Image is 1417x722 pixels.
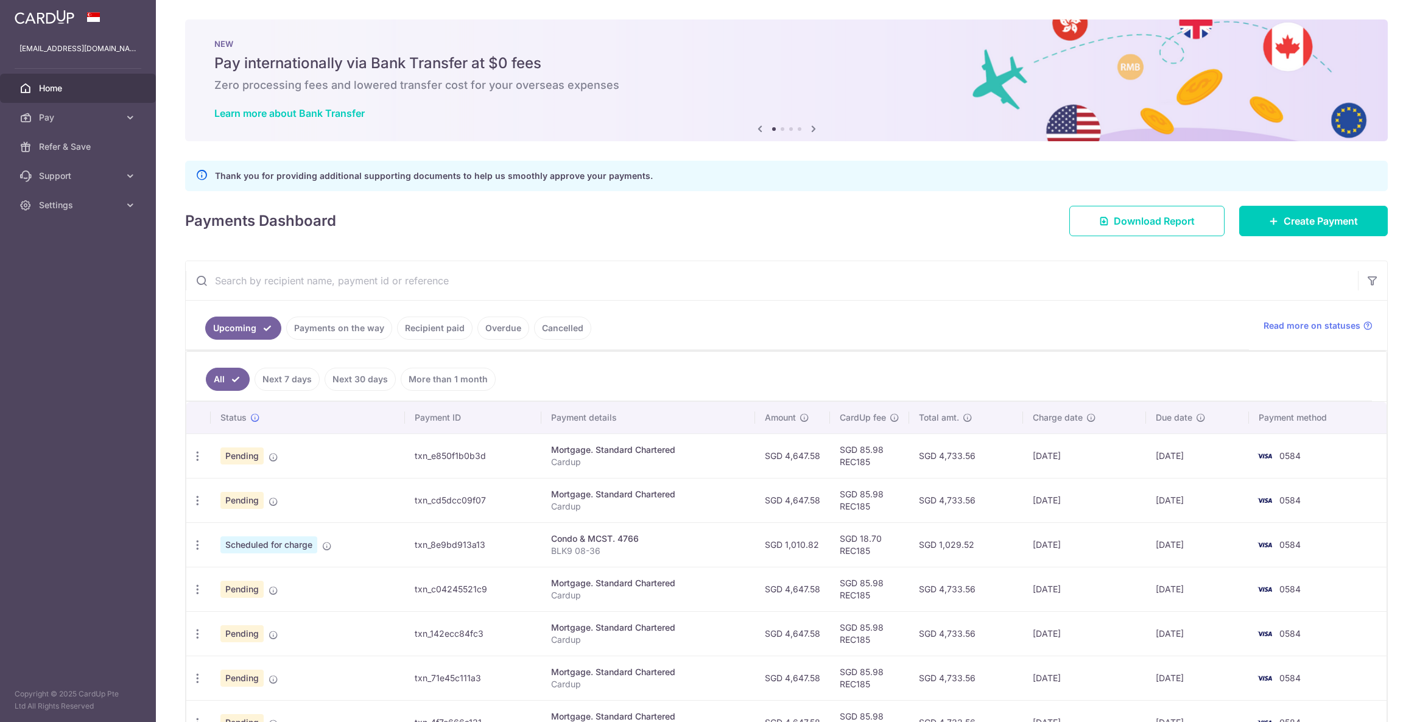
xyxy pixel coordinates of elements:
a: Upcoming [205,317,281,340]
span: Support [39,170,119,182]
span: 0584 [1279,539,1301,550]
td: SGD 4,647.58 [755,611,830,656]
span: Amount [765,412,796,424]
td: txn_e850f1b0b3d [405,433,541,478]
a: Learn more about Bank Transfer [214,107,365,119]
a: Download Report [1069,206,1225,236]
div: Mortgage. Standard Chartered [551,622,745,634]
td: [DATE] [1146,478,1249,522]
img: Bank Card [1253,538,1277,552]
a: Read more on statuses [1264,320,1373,332]
img: Bank Card [1253,493,1277,508]
p: BLK9 08-36 [551,545,745,557]
span: Pending [220,492,264,509]
img: CardUp [15,10,74,24]
img: Bank Card [1253,449,1277,463]
td: [DATE] [1146,522,1249,567]
input: Search by recipient name, payment id or reference [186,261,1358,300]
td: SGD 4,733.56 [909,611,1023,656]
span: 0584 [1279,584,1301,594]
td: SGD 4,647.58 [755,656,830,700]
span: Pay [39,111,119,124]
td: [DATE] [1146,433,1249,478]
td: txn_142ecc84fc3 [405,611,541,656]
td: SGD 4,733.56 [909,433,1023,478]
th: Payment method [1249,402,1387,433]
img: Bank transfer banner [185,19,1388,141]
span: Total amt. [919,412,959,424]
span: Pending [220,670,264,687]
td: [DATE] [1146,611,1249,656]
span: Pending [220,625,264,642]
h4: Payments Dashboard [185,210,336,232]
td: SGD 4,647.58 [755,433,830,478]
td: SGD 4,733.56 [909,478,1023,522]
img: Bank Card [1253,626,1277,641]
p: [EMAIL_ADDRESS][DOMAIN_NAME] [19,43,136,55]
p: Cardup [551,500,745,513]
td: SGD 4,647.58 [755,567,830,611]
td: [DATE] [1023,611,1146,656]
span: CardUp fee [840,412,886,424]
a: Cancelled [534,317,591,340]
div: Mortgage. Standard Chartered [551,666,745,678]
td: SGD 85.98 REC185 [830,567,909,611]
span: Charge date [1033,412,1083,424]
a: More than 1 month [401,368,496,391]
th: Payment ID [405,402,541,433]
span: 0584 [1279,673,1301,683]
div: Mortgage. Standard Chartered [551,444,745,456]
p: NEW [214,39,1359,49]
h6: Zero processing fees and lowered transfer cost for your overseas expenses [214,78,1359,93]
div: Mortgage. Standard Chartered [551,488,745,500]
p: Cardup [551,678,745,690]
td: SGD 85.98 REC185 [830,611,909,656]
td: SGD 4,733.56 [909,567,1023,611]
p: Cardup [551,456,745,468]
td: txn_71e45c111a3 [405,656,541,700]
p: Cardup [551,634,745,646]
td: [DATE] [1023,567,1146,611]
td: txn_c04245521c9 [405,567,541,611]
td: SGD 4,647.58 [755,478,830,522]
td: [DATE] [1023,478,1146,522]
a: All [206,368,250,391]
a: Create Payment [1239,206,1388,236]
span: 0584 [1279,628,1301,639]
span: Read more on statuses [1264,320,1360,332]
span: Status [220,412,247,424]
a: Next 30 days [325,368,396,391]
a: Recipient paid [397,317,473,340]
div: Condo & MCST. 4766 [551,533,745,545]
td: SGD 4,733.56 [909,656,1023,700]
span: Pending [220,581,264,598]
h5: Pay internationally via Bank Transfer at $0 fees [214,54,1359,73]
td: SGD 85.98 REC185 [830,656,909,700]
td: SGD 85.98 REC185 [830,433,909,478]
td: SGD 1,029.52 [909,522,1023,567]
span: 0584 [1279,495,1301,505]
a: Next 7 days [255,368,320,391]
td: SGD 18.70 REC185 [830,522,909,567]
span: Pending [220,447,264,464]
td: txn_8e9bd913a13 [405,522,541,567]
td: [DATE] [1146,567,1249,611]
span: Refer & Save [39,141,119,153]
span: Create Payment [1284,214,1358,228]
a: Overdue [477,317,529,340]
span: Download Report [1114,214,1195,228]
td: txn_cd5dcc09f07 [405,478,541,522]
iframe: Opens a widget where you can find more information [1339,685,1405,716]
td: SGD 85.98 REC185 [830,478,909,522]
td: [DATE] [1023,433,1146,478]
td: [DATE] [1023,522,1146,567]
td: SGD 1,010.82 [755,522,830,567]
span: Scheduled for charge [220,536,317,553]
img: Bank Card [1253,582,1277,597]
a: Payments on the way [286,317,392,340]
td: [DATE] [1023,656,1146,700]
span: Due date [1156,412,1192,424]
th: Payment details [541,402,754,433]
td: [DATE] [1146,656,1249,700]
span: Home [39,82,119,94]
